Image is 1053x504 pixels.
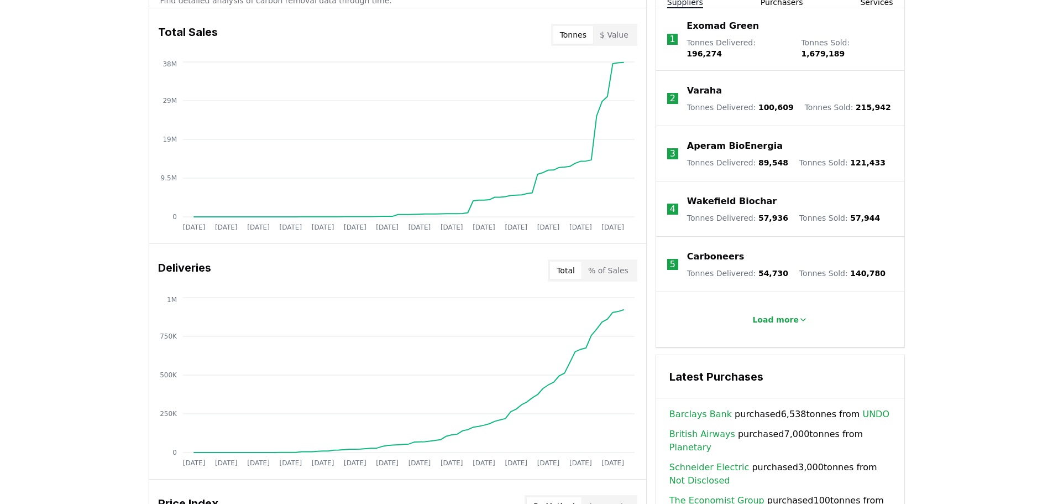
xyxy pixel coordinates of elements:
[473,224,495,231] tspan: [DATE]
[505,459,527,467] tspan: [DATE]
[537,224,559,231] tspan: [DATE]
[758,214,788,222] span: 57,936
[758,158,788,167] span: 89,548
[670,202,675,216] p: 4
[214,224,237,231] tspan: [DATE]
[669,474,730,487] a: Not Disclosed
[440,224,463,231] tspan: [DATE]
[440,459,463,467] tspan: [DATE]
[311,459,334,467] tspan: [DATE]
[669,441,711,454] a: Planetary
[758,103,794,112] span: 100,609
[163,136,177,143] tspan: 19M
[687,49,722,58] span: 196,274
[408,224,431,231] tspan: [DATE]
[167,296,177,304] tspan: 1M
[569,224,592,231] tspan: [DATE]
[160,174,176,182] tspan: 9.5M
[687,212,788,224] p: Tonnes Delivered :
[163,97,177,105] tspan: 29M
[669,408,732,421] a: Barclays Bank
[850,214,880,222] span: 57,944
[670,147,675,160] p: 3
[601,459,624,467] tspan: [DATE]
[344,459,366,467] tspan: [DATE]
[376,459,399,467] tspan: [DATE]
[182,224,205,231] tspan: [DATE]
[553,26,593,44] button: Tonnes
[158,24,218,46] h3: Total Sales
[160,410,177,418] tspan: 250K
[279,459,302,467] tspan: [DATE]
[799,157,886,168] p: Tonnes Sold :
[687,84,722,97] a: Varaha
[505,224,527,231] tspan: [DATE]
[862,408,889,421] a: UNDO
[669,368,891,385] h3: Latest Purchases
[799,268,886,279] p: Tonnes Sold :
[805,102,891,113] p: Tonnes Sold :
[687,19,759,33] a: Exomad Green
[279,224,302,231] tspan: [DATE]
[669,428,891,454] span: purchased 7,000 tonnes from
[182,459,205,467] tspan: [DATE]
[850,158,886,167] span: 121,433
[669,461,749,474] a: Schneider Electric
[158,259,211,282] h3: Deliveries
[172,213,177,221] tspan: 0
[687,268,788,279] p: Tonnes Delivered :
[687,102,794,113] p: Tonnes Delivered :
[743,309,816,331] button: Load more
[601,224,624,231] tspan: [DATE]
[758,269,788,278] span: 54,730
[163,60,177,68] tspan: 38M
[581,262,635,279] button: % of Sales
[408,459,431,467] tspan: [DATE]
[752,314,799,325] p: Load more
[687,157,788,168] p: Tonnes Delivered :
[537,459,559,467] tspan: [DATE]
[669,408,889,421] span: purchased 6,538 tonnes from
[670,92,675,105] p: 2
[473,459,495,467] tspan: [DATE]
[247,224,270,231] tspan: [DATE]
[550,262,581,279] button: Total
[801,37,893,59] p: Tonnes Sold :
[687,139,783,153] a: Aperam BioEnergia
[856,103,891,112] span: 215,942
[160,332,177,340] tspan: 750K
[593,26,635,44] button: $ Value
[801,49,845,58] span: 1,679,189
[214,459,237,467] tspan: [DATE]
[670,258,675,271] p: 5
[687,195,777,208] a: Wakefield Biochar
[669,428,735,441] a: British Airways
[569,459,592,467] tspan: [DATE]
[687,250,744,263] a: Carboneers
[311,224,334,231] tspan: [DATE]
[247,459,270,467] tspan: [DATE]
[344,224,366,231] tspan: [DATE]
[799,212,880,224] p: Tonnes Sold :
[850,269,886,278] span: 140,780
[669,33,675,46] p: 1
[669,461,891,487] span: purchased 3,000 tonnes from
[687,37,790,59] p: Tonnes Delivered :
[160,371,177,379] tspan: 500K
[172,449,177,456] tspan: 0
[376,224,399,231] tspan: [DATE]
